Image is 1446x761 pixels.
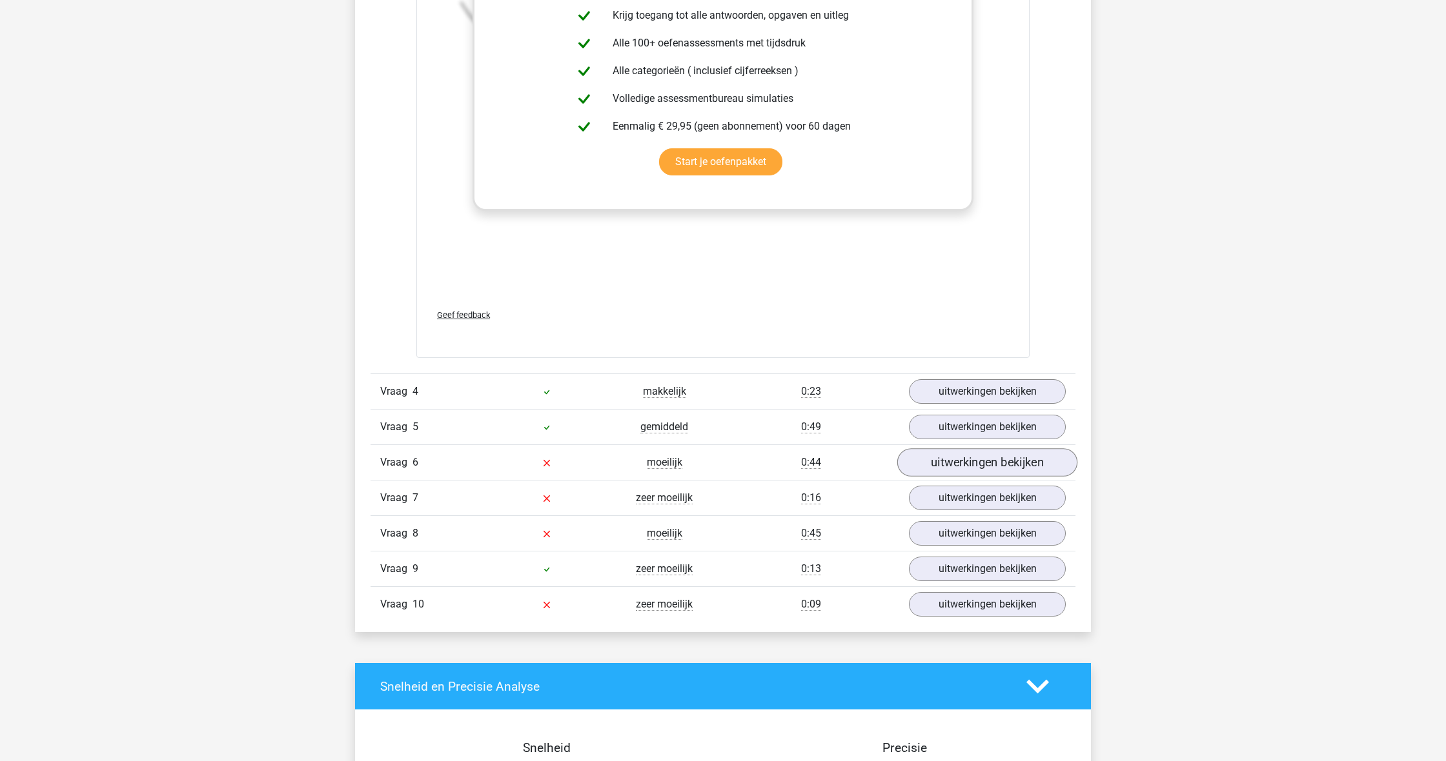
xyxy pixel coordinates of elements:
[909,592,1066,617] a: uitwerkingen bekijken
[412,598,424,610] span: 10
[437,310,490,320] span: Geef feedback
[380,455,412,470] span: Vraag
[909,379,1066,404] a: uitwerkingen bekijken
[380,679,1007,694] h4: Snelheid en Precisie Analyse
[636,562,693,575] span: zeer moeilijk
[412,456,418,468] span: 6
[643,385,686,398] span: makkelijk
[412,420,418,433] span: 5
[412,527,418,539] span: 8
[412,385,418,397] span: 4
[647,456,682,469] span: moeilijk
[380,597,412,612] span: Vraag
[801,385,821,398] span: 0:23
[640,420,688,433] span: gemiddeld
[801,598,821,611] span: 0:09
[412,562,418,575] span: 9
[801,420,821,433] span: 0:49
[801,456,821,469] span: 0:44
[897,449,1077,477] a: uitwerkingen bekijken
[801,527,821,540] span: 0:45
[380,740,713,755] h4: Snelheid
[636,598,693,611] span: zeer moeilijk
[909,486,1066,510] a: uitwerkingen bekijken
[909,521,1066,546] a: uitwerkingen bekijken
[801,562,821,575] span: 0:13
[738,740,1071,755] h4: Precisie
[380,419,412,435] span: Vraag
[909,415,1066,439] a: uitwerkingen bekijken
[380,490,412,506] span: Vraag
[801,491,821,504] span: 0:16
[380,561,412,577] span: Vraag
[636,491,693,504] span: zeer moeilijk
[380,384,412,399] span: Vraag
[412,491,418,504] span: 7
[380,526,412,541] span: Vraag
[659,148,782,175] a: Start je oefenpakket
[909,557,1066,581] a: uitwerkingen bekijken
[647,527,682,540] span: moeilijk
